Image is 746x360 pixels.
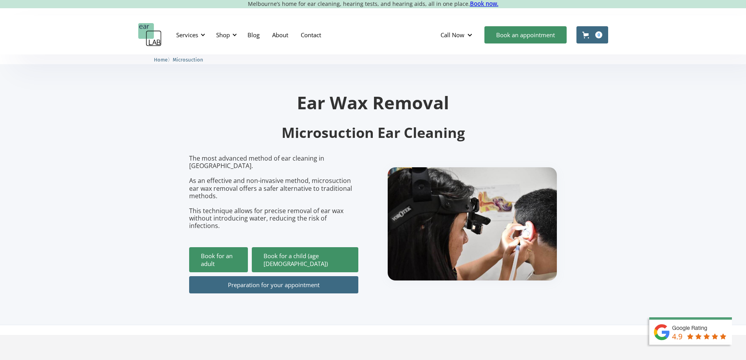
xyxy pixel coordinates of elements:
a: Blog [241,24,266,46]
li: 〉 [154,56,173,64]
div: Shop [216,31,230,39]
img: boy getting ear checked. [388,167,557,280]
a: Book for an adult [189,247,248,272]
div: 0 [595,31,602,38]
a: Home [154,56,168,63]
a: Open cart [576,26,608,43]
h2: Microsuction Ear Cleaning [189,124,557,142]
a: Book an appointment [484,26,567,43]
span: Home [154,57,168,63]
span: Microsuction [173,57,203,63]
a: Contact [294,24,327,46]
a: Preparation for your appointment [189,276,358,293]
div: Services [176,31,198,39]
a: Book for a child (age [DEMOGRAPHIC_DATA]) [252,247,358,272]
p: The most advanced method of ear cleaning in [GEOGRAPHIC_DATA]. As an effective and non-invasive m... [189,155,358,230]
a: Microsuction [173,56,203,63]
div: Call Now [441,31,464,39]
h1: Ear Wax Removal [189,94,557,111]
a: About [266,24,294,46]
